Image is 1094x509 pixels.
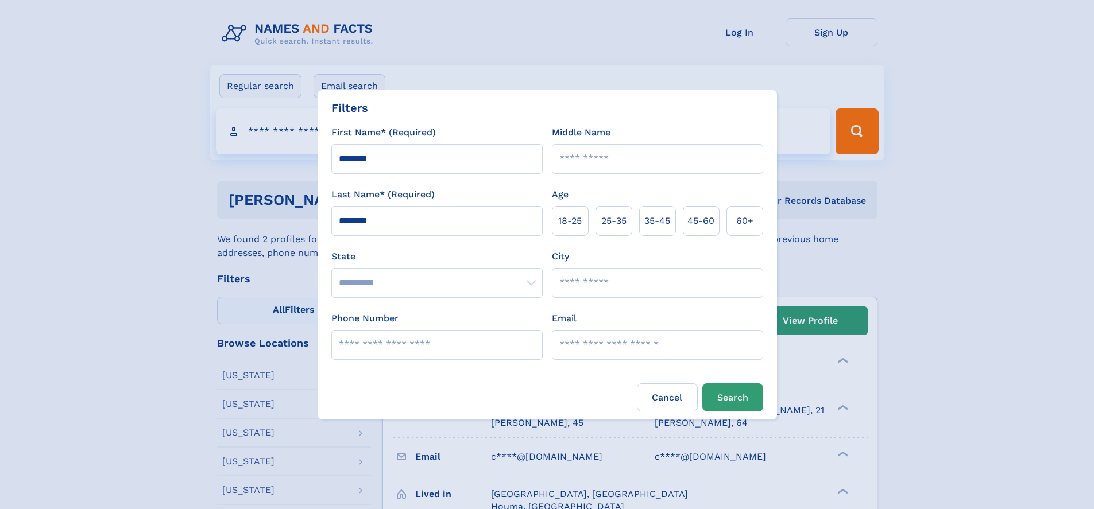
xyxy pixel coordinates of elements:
[331,99,368,116] div: Filters
[331,188,435,201] label: Last Name* (Required)
[702,383,763,411] button: Search
[558,214,582,228] span: 18‑25
[552,250,569,263] label: City
[644,214,670,228] span: 35‑45
[331,250,543,263] label: State
[601,214,627,228] span: 25‑35
[552,126,610,139] label: Middle Name
[687,214,714,228] span: 45‑60
[552,188,569,201] label: Age
[552,312,577,325] label: Email
[736,214,753,228] span: 60+
[331,312,399,325] label: Phone Number
[637,383,698,411] label: Cancel
[331,126,436,139] label: First Name* (Required)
